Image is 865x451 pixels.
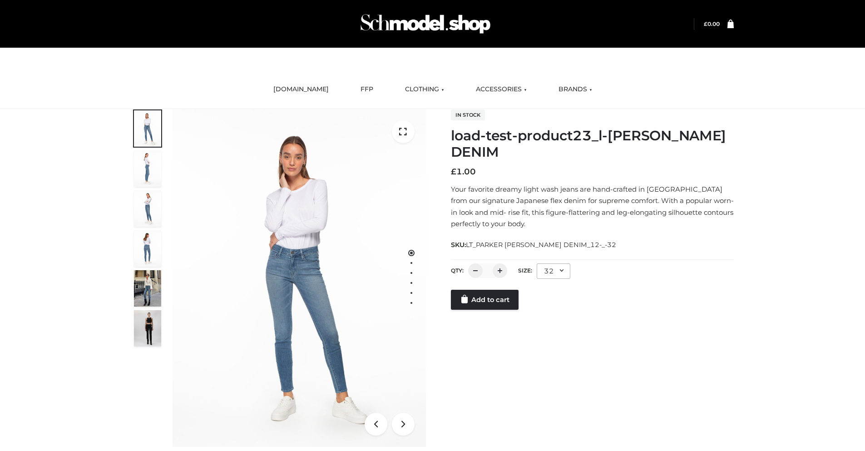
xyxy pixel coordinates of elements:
[451,267,464,274] label: QTY:
[552,79,599,99] a: BRANDS
[451,290,519,310] a: Add to cart
[451,128,734,160] h1: load-test-product23_l-[PERSON_NAME] DENIM
[537,263,570,279] div: 32
[134,230,161,267] img: 2001KLX-Ava-skinny-cove-2-scaled_32c0e67e-5e94-449c-a916-4c02a8c03427.jpg
[134,150,161,187] img: 2001KLX-Ava-skinny-cove-4-scaled_4636a833-082b-4702-abec-fd5bf279c4fc.jpg
[451,167,476,177] bdi: 1.00
[398,79,451,99] a: CLOTHING
[518,267,532,274] label: Size:
[451,183,734,230] p: Your favorite dreamy light wash jeans are hand-crafted in [GEOGRAPHIC_DATA] from our signature Ja...
[469,79,534,99] a: ACCESSORIES
[451,239,617,250] span: SKU:
[134,190,161,227] img: 2001KLX-Ava-skinny-cove-3-scaled_eb6bf915-b6b9-448f-8c6c-8cabb27fd4b2.jpg
[451,167,456,177] span: £
[704,20,720,27] bdi: 0.00
[357,6,494,42] img: Schmodel Admin 964
[451,109,485,120] span: In stock
[267,79,336,99] a: [DOMAIN_NAME]
[466,241,616,249] span: LT_PARKER [PERSON_NAME] DENIM_12-_-32
[134,110,161,147] img: 2001KLX-Ava-skinny-cove-1-scaled_9b141654-9513-48e5-b76c-3dc7db129200.jpg
[173,109,426,447] img: 2001KLX-Ava-skinny-cove-1-scaled_9b141654-9513-48e5-b76c-3dc7db129200
[134,270,161,307] img: Bowery-Skinny_Cove-1.jpg
[704,20,720,27] a: £0.00
[134,310,161,347] img: 49df5f96394c49d8b5cbdcda3511328a.HD-1080p-2.5Mbps-49301101_thumbnail.jpg
[354,79,380,99] a: FFP
[704,20,707,27] span: £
